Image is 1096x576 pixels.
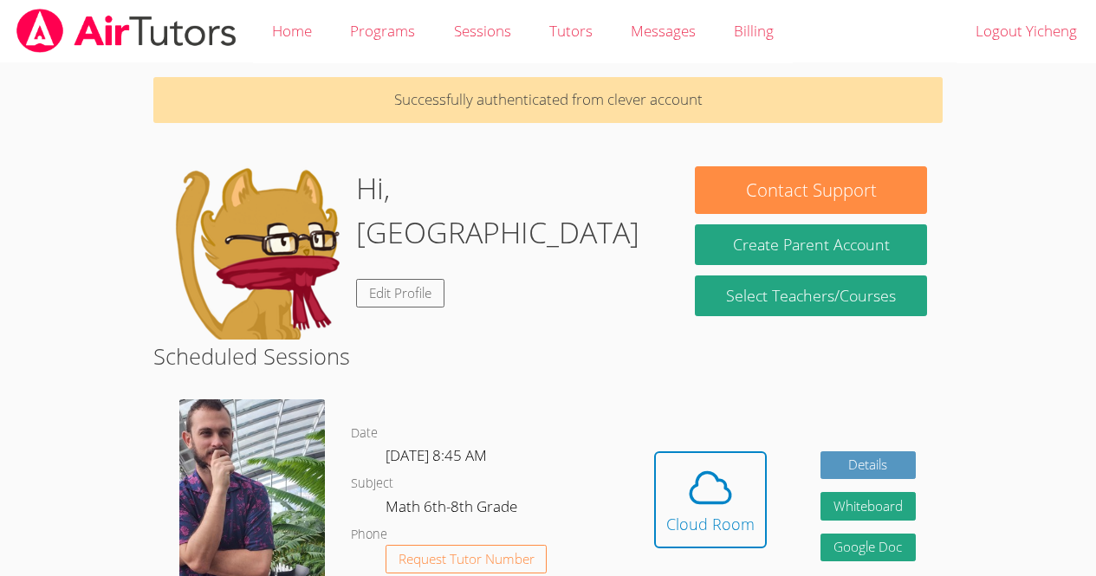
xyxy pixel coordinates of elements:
dd: Math 6th-8th Grade [386,495,521,524]
button: Request Tutor Number [386,545,548,573]
a: Google Doc [820,534,916,562]
p: Successfully authenticated from clever account [153,77,943,123]
a: Edit Profile [356,279,444,307]
span: [DATE] 8:45 AM [386,445,487,465]
button: Create Parent Account [695,224,926,265]
dt: Subject [351,473,393,495]
span: Request Tutor Number [399,553,535,566]
h1: Hi, [GEOGRAPHIC_DATA] [356,166,664,255]
button: Contact Support [695,166,926,214]
img: airtutors_banner-c4298cdbf04f3fff15de1276eac7730deb9818008684d7c2e4769d2f7ddbe033.png [15,9,238,53]
span: Messages [631,21,696,41]
dt: Phone [351,524,387,546]
dt: Date [351,423,378,444]
img: default.png [169,166,342,340]
a: Select Teachers/Courses [695,275,926,316]
h2: Scheduled Sessions [153,340,943,372]
div: Cloud Room [666,512,755,536]
a: Details [820,451,916,480]
button: Whiteboard [820,492,916,521]
button: Cloud Room [654,451,767,548]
